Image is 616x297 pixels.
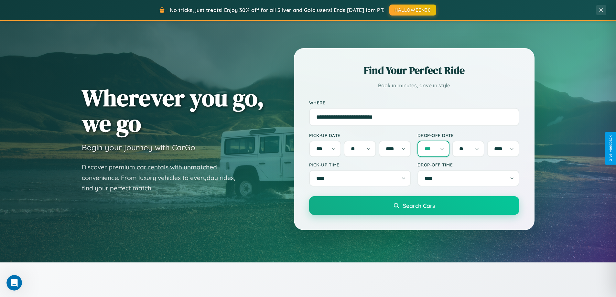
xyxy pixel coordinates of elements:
button: HALLOWEEN30 [389,5,436,16]
p: Discover premium car rentals with unmatched convenience. From luxury vehicles to everyday rides, ... [82,162,243,194]
h2: Find Your Perfect Ride [309,63,519,78]
iframe: Intercom live chat [6,275,22,291]
button: Search Cars [309,196,519,215]
label: Pick-up Time [309,162,411,167]
label: Pick-up Date [309,133,411,138]
label: Drop-off Date [417,133,519,138]
h1: Wherever you go, we go [82,85,264,136]
label: Where [309,100,519,105]
h3: Begin your journey with CarGo [82,143,195,152]
span: Search Cars [403,202,435,209]
div: Give Feedback [608,135,613,162]
label: Drop-off Time [417,162,519,167]
span: No tricks, just treats! Enjoy 30% off for all Silver and Gold users! Ends [DATE] 1pm PT. [170,7,384,13]
p: Book in minutes, drive in style [309,81,519,90]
